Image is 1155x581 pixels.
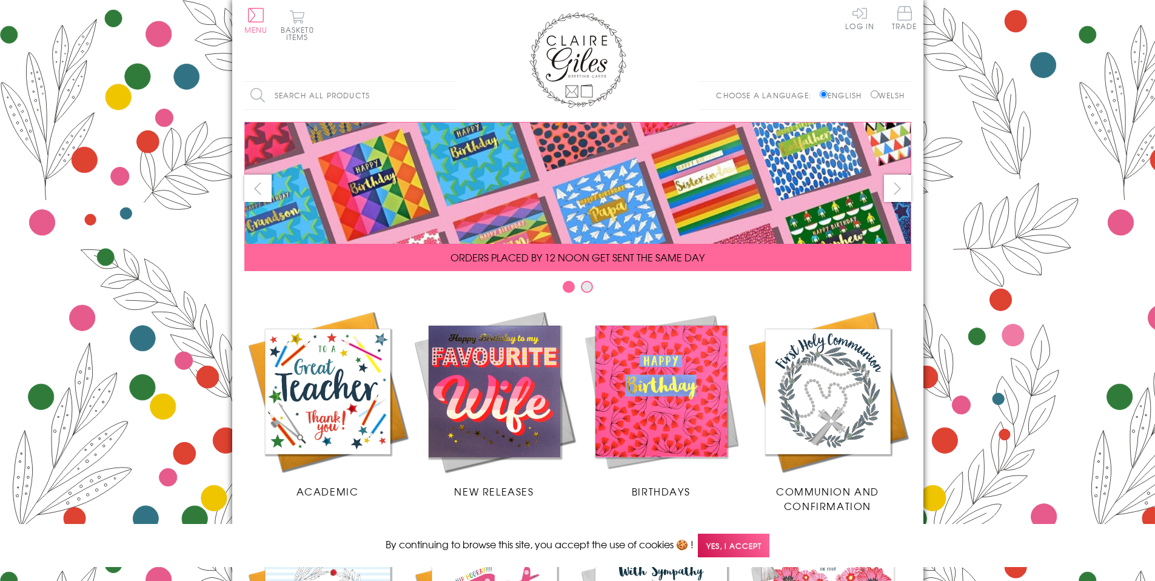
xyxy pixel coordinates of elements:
[444,82,457,109] input: Search
[745,308,911,513] a: Communion and Confirmation
[529,12,626,108] img: Claire Giles Greetings Cards
[892,6,917,32] a: Trade
[244,175,272,202] button: prev
[871,90,905,101] label: Welsh
[296,484,359,499] span: Academic
[563,281,575,293] button: Carousel Page 1 (Current Slide)
[244,82,457,109] input: Search all products
[581,281,593,293] button: Carousel Page 2
[244,8,268,33] button: Menu
[716,90,817,101] p: Choose a language:
[698,534,769,557] span: Yes, I accept
[845,6,874,30] a: Log In
[892,6,917,30] span: Trade
[871,90,879,98] input: Welsh
[454,484,534,499] span: New Releases
[450,250,705,264] span: ORDERS PLACED BY 12 NOON GET SENT THE SAME DAY
[281,10,314,41] button: Basket0 items
[884,175,911,202] button: next
[820,90,828,98] input: English
[244,280,911,299] div: Carousel Pagination
[776,484,879,513] span: Communion and Confirmation
[578,308,745,499] a: Birthdays
[286,24,314,42] span: 0 items
[244,24,268,35] span: Menu
[244,308,411,499] a: Academic
[820,90,868,101] label: English
[632,484,690,499] span: Birthdays
[411,308,578,499] a: New Releases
